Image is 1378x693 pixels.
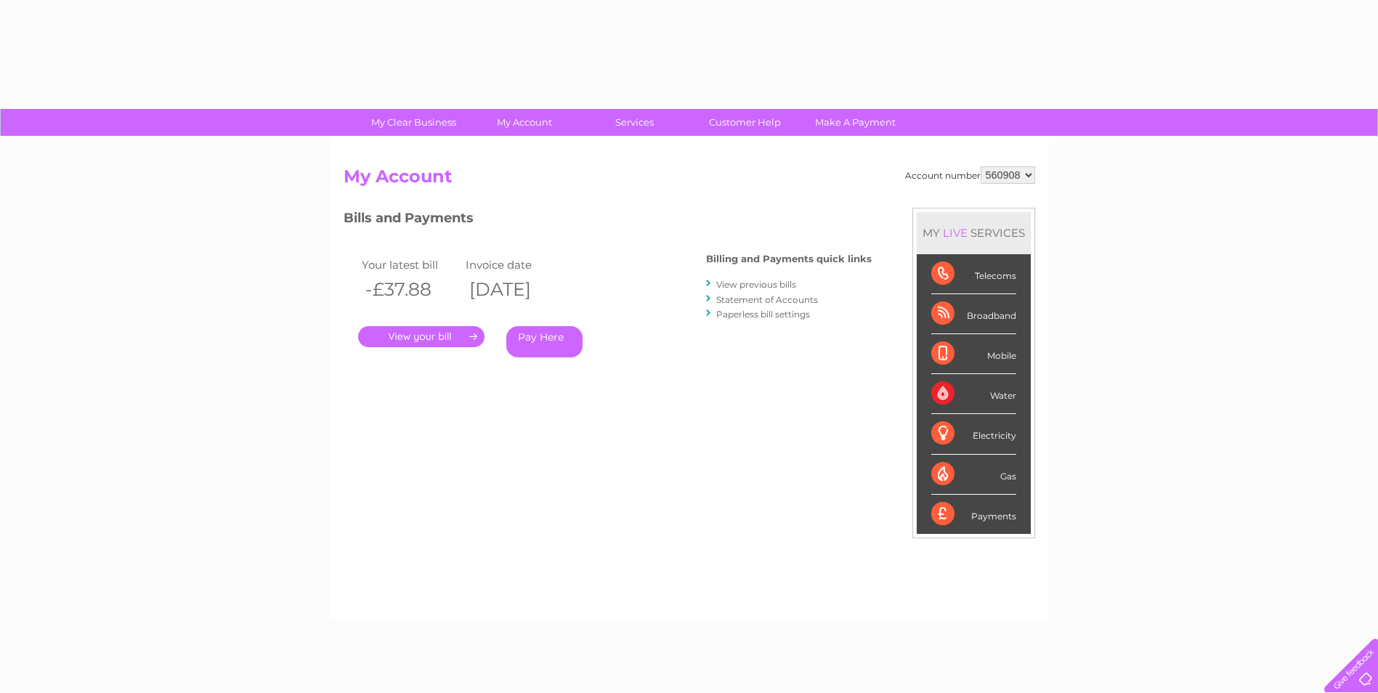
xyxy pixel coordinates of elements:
[706,254,872,264] h4: Billing and Payments quick links
[931,254,1016,294] div: Telecoms
[940,226,970,240] div: LIVE
[931,495,1016,534] div: Payments
[575,109,694,136] a: Services
[931,414,1016,454] div: Electricity
[716,309,810,320] a: Paperless bill settings
[358,255,463,275] td: Your latest bill
[462,255,567,275] td: Invoice date
[917,212,1031,254] div: MY SERVICES
[931,334,1016,374] div: Mobile
[462,275,567,304] th: [DATE]
[931,294,1016,334] div: Broadband
[358,326,485,347] a: .
[795,109,915,136] a: Make A Payment
[716,294,818,305] a: Statement of Accounts
[344,166,1035,194] h2: My Account
[344,208,872,233] h3: Bills and Payments
[931,455,1016,495] div: Gas
[716,279,796,290] a: View previous bills
[358,275,463,304] th: -£37.88
[464,109,584,136] a: My Account
[931,374,1016,414] div: Water
[354,109,474,136] a: My Clear Business
[506,326,583,357] a: Pay Here
[685,109,805,136] a: Customer Help
[905,166,1035,184] div: Account number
